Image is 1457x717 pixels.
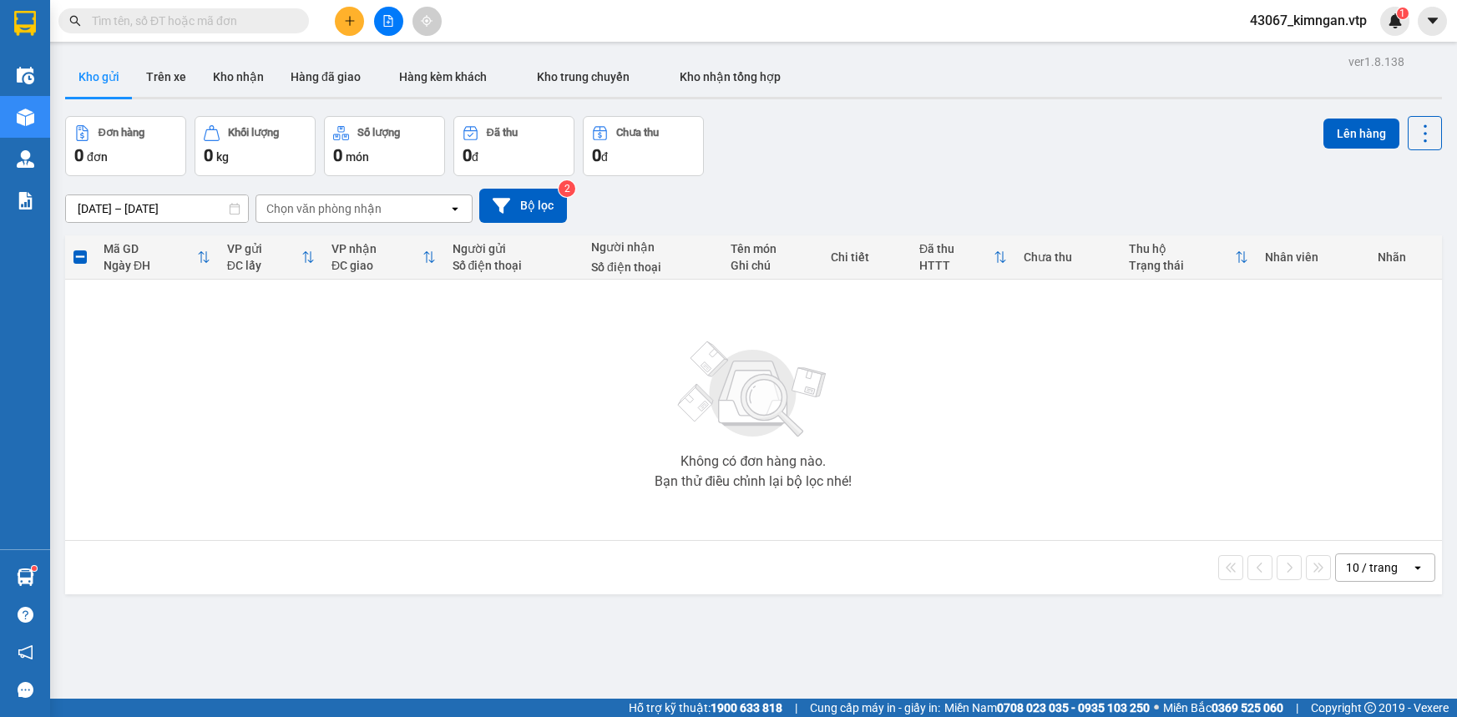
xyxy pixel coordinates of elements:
[374,7,403,36] button: file-add
[227,259,301,272] div: ĐC lấy
[583,116,704,176] button: Chưa thu0đ
[795,699,797,717] span: |
[421,15,433,27] span: aim
[87,150,108,164] span: đơn
[32,566,37,571] sup: 1
[1388,13,1403,28] img: icon-new-feature
[592,145,601,165] span: 0
[1265,250,1361,264] div: Nhân viên
[17,568,34,586] img: warehouse-icon
[487,127,518,139] div: Đã thu
[911,235,1015,280] th: Toggle SortBy
[92,12,289,30] input: Tìm tên, số ĐT hoặc mã đơn
[357,127,400,139] div: Số lượng
[1323,119,1399,149] button: Lên hàng
[537,70,630,83] span: Kho trung chuyển
[655,475,852,488] div: Bạn thử điều chỉnh lại bộ lọc nhé!
[382,15,394,27] span: file-add
[17,150,34,168] img: warehouse-icon
[1399,8,1405,19] span: 1
[601,150,608,164] span: đ
[344,15,356,27] span: plus
[810,699,940,717] span: Cung cấp máy in - giấy in:
[1237,10,1380,31] span: 43067_kimngan.vtp
[731,242,814,255] div: Tên món
[1425,13,1440,28] span: caret-down
[219,235,323,280] th: Toggle SortBy
[17,67,34,84] img: warehouse-icon
[17,192,34,210] img: solution-icon
[335,7,364,36] button: plus
[944,699,1150,717] span: Miền Nam
[412,7,442,36] button: aim
[18,682,33,698] span: message
[591,240,714,254] div: Người nhận
[104,242,197,255] div: Mã GD
[453,116,574,176] button: Đã thu0đ
[472,150,478,164] span: đ
[323,235,443,280] th: Toggle SortBy
[95,235,219,280] th: Toggle SortBy
[1121,235,1257,280] th: Toggle SortBy
[99,127,144,139] div: Đơn hàng
[227,242,301,255] div: VP gửi
[204,145,213,165] span: 0
[66,195,248,222] input: Select a date range.
[629,699,782,717] span: Hỗ trợ kỹ thuật:
[18,644,33,660] span: notification
[919,259,994,272] div: HTTT
[266,200,382,217] div: Chọn văn phòng nhận
[559,180,575,197] sup: 2
[1348,53,1404,71] div: ver 1.8.138
[711,701,782,714] strong: 1900 633 818
[997,701,1150,714] strong: 0708 023 035 - 0935 103 250
[277,57,374,97] button: Hàng đã giao
[1346,559,1398,576] div: 10 / trang
[1024,250,1111,264] div: Chưa thu
[831,250,903,264] div: Chi tiết
[18,607,33,623] span: question-circle
[680,455,826,468] div: Không có đơn hàng nào.
[479,189,567,223] button: Bộ lọc
[324,116,445,176] button: Số lượng0món
[133,57,200,97] button: Trên xe
[731,259,814,272] div: Ghi chú
[346,150,369,164] span: món
[1378,250,1434,264] div: Nhãn
[74,145,83,165] span: 0
[333,145,342,165] span: 0
[399,70,487,83] span: Hàng kèm khách
[1163,699,1283,717] span: Miền Bắc
[216,150,229,164] span: kg
[919,242,994,255] div: Đã thu
[1154,704,1159,711] span: ⚪️
[1364,702,1376,714] span: copyright
[1296,699,1298,717] span: |
[1129,259,1236,272] div: Trạng thái
[69,15,81,27] span: search
[463,145,472,165] span: 0
[14,11,36,36] img: logo-vxr
[1397,8,1409,19] sup: 1
[680,70,781,83] span: Kho nhận tổng hợp
[65,57,133,97] button: Kho gửi
[195,116,316,176] button: Khối lượng0kg
[448,202,462,215] svg: open
[331,242,422,255] div: VP nhận
[17,109,34,126] img: warehouse-icon
[104,259,197,272] div: Ngày ĐH
[331,259,422,272] div: ĐC giao
[200,57,277,97] button: Kho nhận
[670,331,837,448] img: svg+xml;base64,PHN2ZyBjbGFzcz0ibGlzdC1wbHVnX19zdmciIHhtbG5zPSJodHRwOi8vd3d3LnczLm9yZy8yMDAwL3N2Zy...
[591,260,714,274] div: Số điện thoại
[1411,561,1424,574] svg: open
[228,127,279,139] div: Khối lượng
[1418,7,1447,36] button: caret-down
[453,259,575,272] div: Số điện thoại
[65,116,186,176] button: Đơn hàng0đơn
[453,242,575,255] div: Người gửi
[1212,701,1283,714] strong: 0369 525 060
[616,127,659,139] div: Chưa thu
[1129,242,1236,255] div: Thu hộ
